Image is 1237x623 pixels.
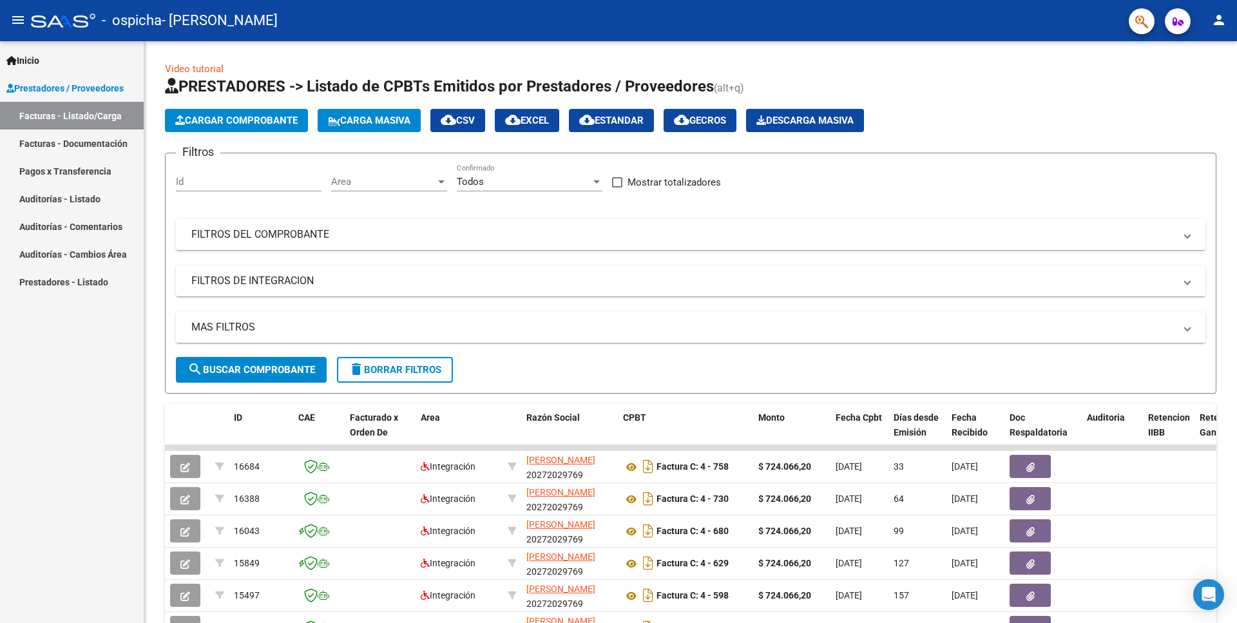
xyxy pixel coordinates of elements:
[657,494,729,504] strong: Factura C: 4 - 730
[165,63,224,75] a: Video tutorial
[191,320,1175,334] mat-panel-title: MAS FILTROS
[894,412,939,437] span: Días desde Emisión
[1211,12,1227,28] mat-icon: person
[526,551,595,562] span: [PERSON_NAME]
[946,404,1004,461] datatable-header-cell: Fecha Recibido
[888,404,946,461] datatable-header-cell: Días desde Emisión
[640,456,657,477] i: Descargar documento
[6,81,124,95] span: Prestadores / Proveedores
[495,109,559,132] button: EXCEL
[623,412,646,423] span: CPBT
[628,175,721,190] span: Mostrar totalizadores
[165,109,308,132] button: Cargar Comprobante
[657,462,729,472] strong: Factura C: 4 - 758
[894,558,909,568] span: 127
[1087,412,1125,423] span: Auditoria
[894,590,909,600] span: 157
[836,461,862,472] span: [DATE]
[421,494,475,504] span: Integración
[836,590,862,600] span: [DATE]
[952,412,988,437] span: Fecha Recibido
[579,115,644,126] span: Estandar
[526,519,595,530] span: [PERSON_NAME]
[416,404,503,461] datatable-header-cell: Area
[430,109,485,132] button: CSV
[421,526,475,536] span: Integración
[176,312,1205,343] mat-expansion-panel-header: MAS FILTROS
[664,109,736,132] button: Gecros
[421,412,440,423] span: Area
[569,109,654,132] button: Estandar
[640,553,657,573] i: Descargar documento
[1010,412,1068,437] span: Doc Respaldatoria
[234,526,260,536] span: 16043
[176,143,220,161] h3: Filtros
[640,488,657,509] i: Descargar documento
[526,453,613,480] div: 20272029769
[640,521,657,541] i: Descargar documento
[187,364,315,376] span: Buscar Comprobante
[952,526,978,536] span: [DATE]
[345,404,416,461] datatable-header-cell: Facturado x Orden De
[6,53,39,68] span: Inicio
[176,219,1205,250] mat-expansion-panel-header: FILTROS DEL COMPROBANTE
[421,461,475,472] span: Integración
[753,404,830,461] datatable-header-cell: Monto
[234,494,260,504] span: 16388
[618,404,753,461] datatable-header-cell: CPBT
[10,12,26,28] mat-icon: menu
[318,109,421,132] button: Carga Masiva
[758,494,811,504] strong: $ 724.066,20
[1193,579,1224,610] div: Open Intercom Messenger
[756,115,854,126] span: Descarga Masiva
[579,112,595,128] mat-icon: cloud_download
[836,494,862,504] span: [DATE]
[952,590,978,600] span: [DATE]
[441,112,456,128] mat-icon: cloud_download
[894,494,904,504] span: 64
[952,558,978,568] span: [DATE]
[234,558,260,568] span: 15849
[349,364,441,376] span: Borrar Filtros
[526,455,595,465] span: [PERSON_NAME]
[526,485,613,512] div: 20272029769
[298,412,315,423] span: CAE
[952,494,978,504] span: [DATE]
[421,558,475,568] span: Integración
[162,6,278,35] span: - [PERSON_NAME]
[714,82,744,94] span: (alt+q)
[187,361,203,377] mat-icon: search
[229,404,293,461] datatable-header-cell: ID
[176,357,327,383] button: Buscar Comprobante
[758,526,811,536] strong: $ 724.066,20
[657,591,729,601] strong: Factura C: 4 - 598
[234,412,242,423] span: ID
[234,590,260,600] span: 15497
[674,115,726,126] span: Gecros
[758,412,785,423] span: Monto
[830,404,888,461] datatable-header-cell: Fecha Cpbt
[505,112,521,128] mat-icon: cloud_download
[640,585,657,606] i: Descargar documento
[758,461,811,472] strong: $ 724.066,20
[758,558,811,568] strong: $ 724.066,20
[293,404,345,461] datatable-header-cell: CAE
[1004,404,1082,461] datatable-header-cell: Doc Respaldatoria
[349,361,364,377] mat-icon: delete
[457,176,484,187] span: Todos
[952,461,978,472] span: [DATE]
[1143,404,1194,461] datatable-header-cell: Retencion IIBB
[746,109,864,132] app-download-masive: Descarga masiva de comprobantes (adjuntos)
[836,526,862,536] span: [DATE]
[191,227,1175,242] mat-panel-title: FILTROS DEL COMPROBANTE
[526,487,595,497] span: [PERSON_NAME]
[328,115,410,126] span: Carga Masiva
[526,582,613,609] div: 20272029769
[758,590,811,600] strong: $ 724.066,20
[526,412,580,423] span: Razón Social
[526,517,613,544] div: 20272029769
[521,404,618,461] datatable-header-cell: Razón Social
[191,274,1175,288] mat-panel-title: FILTROS DE INTEGRACION
[176,265,1205,296] mat-expansion-panel-header: FILTROS DE INTEGRACION
[175,115,298,126] span: Cargar Comprobante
